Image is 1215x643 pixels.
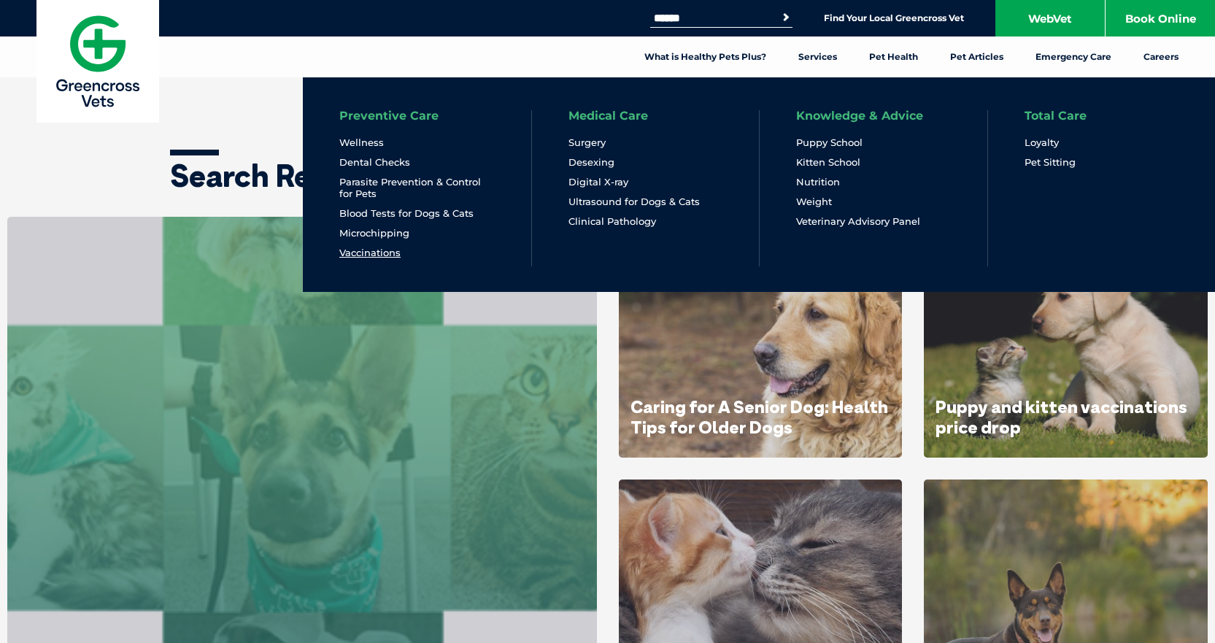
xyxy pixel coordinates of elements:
[934,36,1019,77] a: Pet Articles
[339,227,409,239] a: Microchipping
[339,156,410,169] a: Dental Checks
[170,161,1046,191] h1: Search Results for:
[853,36,934,77] a: Pet Health
[1127,36,1195,77] a: Careers
[1025,156,1076,169] a: Pet Sitting
[1019,36,1127,77] a: Emergency Care
[796,176,840,188] a: Nutrition
[339,207,474,220] a: Blood Tests for Dogs & Cats
[1025,136,1059,149] a: Loyalty
[568,136,606,149] a: Surgery
[339,136,384,149] a: Wellness
[782,36,853,77] a: Services
[568,196,700,208] a: Ultrasound for Dogs & Cats
[339,110,439,122] a: Preventive Care
[568,176,628,188] a: Digital X-ray
[936,396,1187,438] a: Puppy and kitten vaccinations price drop
[824,12,964,24] a: Find Your Local Greencross Vet
[796,156,860,169] a: Kitten School
[796,110,923,122] a: Knowledge & Advice
[779,10,793,25] button: Search
[630,396,888,438] a: Caring for A Senior Dog: Health Tips for Older Dogs
[568,110,648,122] a: Medical Care
[339,176,495,200] a: Parasite Prevention & Control for Pets
[796,196,832,208] a: Weight
[339,247,401,259] a: Vaccinations
[628,36,782,77] a: What is Healthy Pets Plus?
[1025,110,1087,122] a: Total Care
[568,156,614,169] a: Desexing
[796,136,863,149] a: Puppy School
[568,215,656,228] a: Clinical Pathology
[796,215,920,228] a: Veterinary Advisory Panel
